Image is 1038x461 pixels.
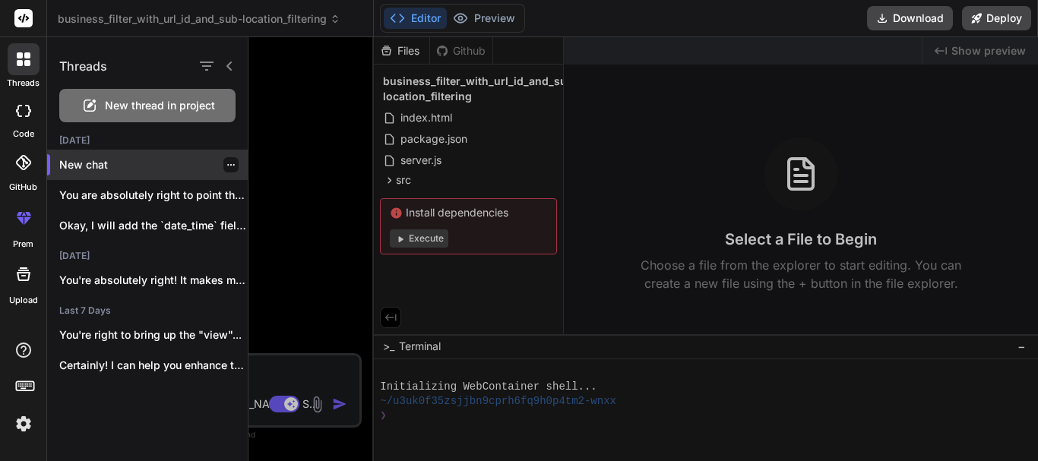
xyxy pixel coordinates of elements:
[11,411,36,437] img: settings
[59,157,248,172] p: New chat
[447,8,521,29] button: Preview
[59,273,248,288] p: You're absolutely right! It makes much more...
[59,218,248,233] p: Okay, I will add the `date_time` field...
[105,98,215,113] span: New thread in project
[59,358,248,373] p: Certainly! I can help you enhance the...
[59,188,248,203] p: You are absolutely right to point that...
[867,6,953,30] button: Download
[47,305,248,317] h2: Last 7 Days
[384,8,447,29] button: Editor
[47,134,248,147] h2: [DATE]
[13,128,34,141] label: code
[58,11,340,27] span: business_filter_with_url_id_and_sub-location_filtering
[9,294,38,307] label: Upload
[962,6,1031,30] button: Deploy
[9,181,37,194] label: GitHub
[7,77,40,90] label: threads
[59,327,248,343] p: You're right to bring up the "view"...
[47,250,248,262] h2: [DATE]
[59,57,107,75] h1: Threads
[13,238,33,251] label: prem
